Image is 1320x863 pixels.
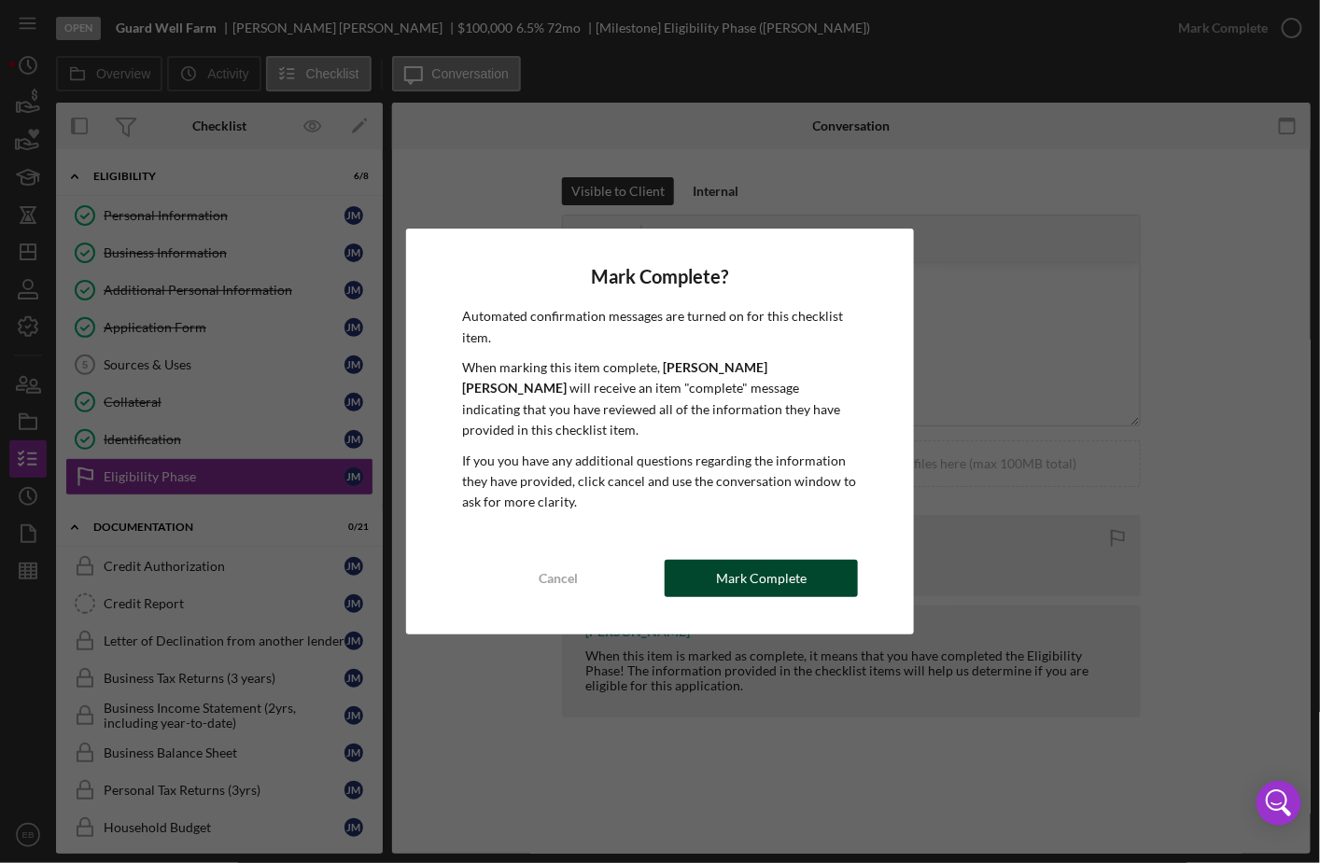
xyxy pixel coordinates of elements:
button: Mark Complete [665,560,858,597]
div: Mark Complete [716,560,807,597]
div: Open Intercom Messenger [1257,781,1301,826]
p: When marking this item complete, will receive an item "complete" message indicating that you have... [462,357,858,441]
p: If you you have any additional questions regarding the information they have provided, click canc... [462,451,858,513]
p: Automated confirmation messages are turned on for this checklist item. [462,306,858,348]
button: Cancel [462,560,655,597]
h4: Mark Complete? [462,266,858,287]
div: Cancel [539,560,578,597]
